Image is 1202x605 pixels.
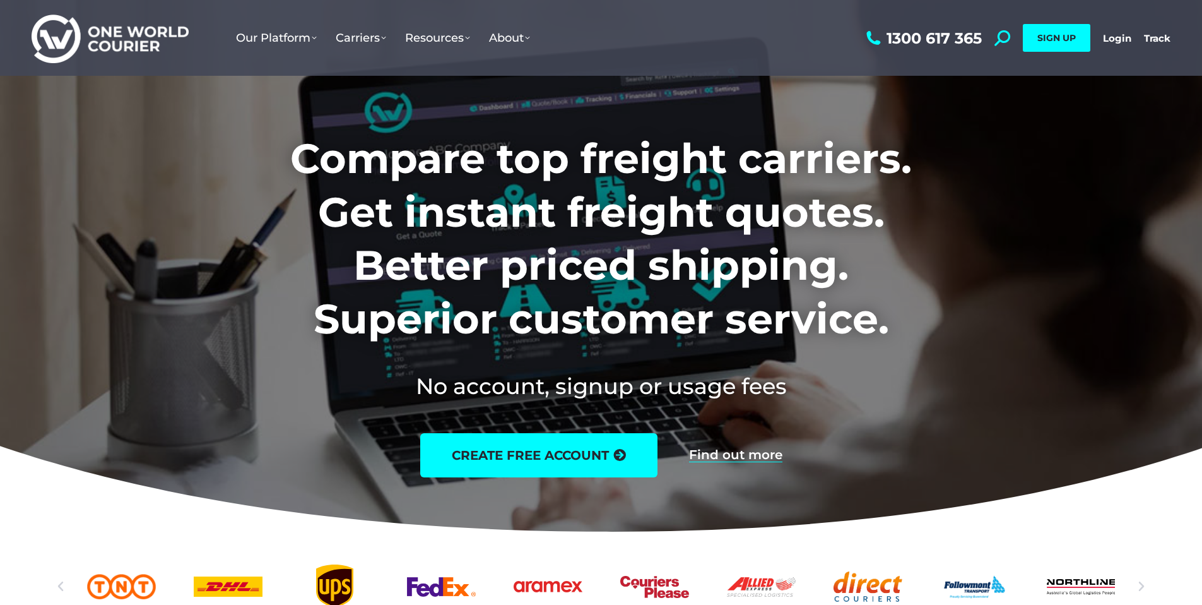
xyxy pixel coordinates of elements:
span: Carriers [336,31,386,45]
span: About [489,31,530,45]
a: Resources [396,18,480,57]
h2: No account, signup or usage fees [207,371,995,402]
span: Resources [405,31,470,45]
img: One World Courier [32,13,189,64]
a: SIGN UP [1023,24,1090,52]
a: Our Platform [227,18,326,57]
h1: Compare top freight carriers. Get instant freight quotes. Better priced shipping. Superior custom... [207,132,995,345]
span: SIGN UP [1037,32,1076,44]
a: About [480,18,539,57]
span: Our Platform [236,31,317,45]
a: Login [1103,32,1131,44]
a: create free account [420,433,657,477]
a: 1300 617 365 [863,30,982,46]
a: Find out more [689,448,782,462]
a: Track [1144,32,1170,44]
a: Carriers [326,18,396,57]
